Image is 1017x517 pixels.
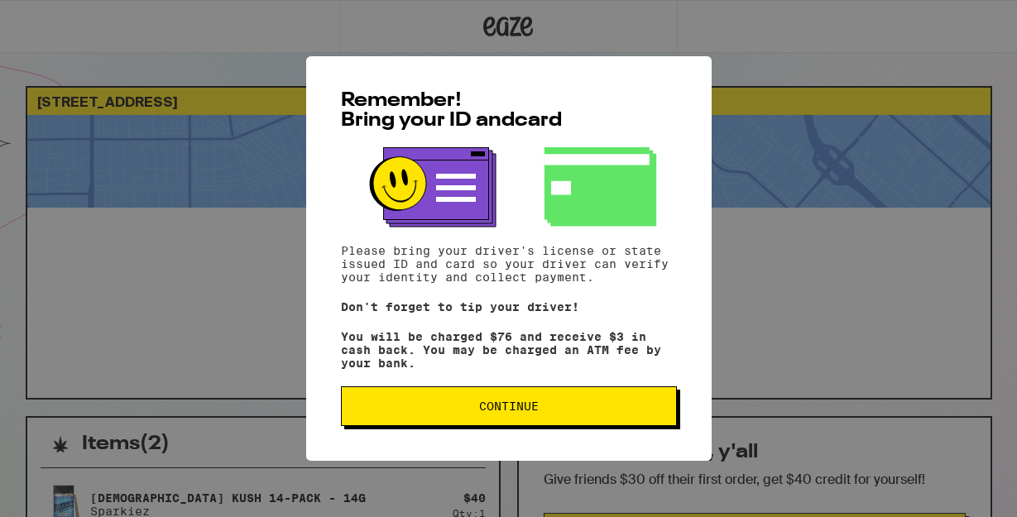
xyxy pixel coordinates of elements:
p: Please bring your driver's license or state issued ID and card so your driver can verify your ide... [341,244,677,284]
span: Remember! Bring your ID and card [341,91,562,131]
p: You will be charged $76 and receive $3 in cash back. You may be charged an ATM fee by your bank. [341,330,677,370]
p: Don't forget to tip your driver! [341,300,677,314]
button: Continue [341,386,677,426]
span: Continue [479,400,539,412]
